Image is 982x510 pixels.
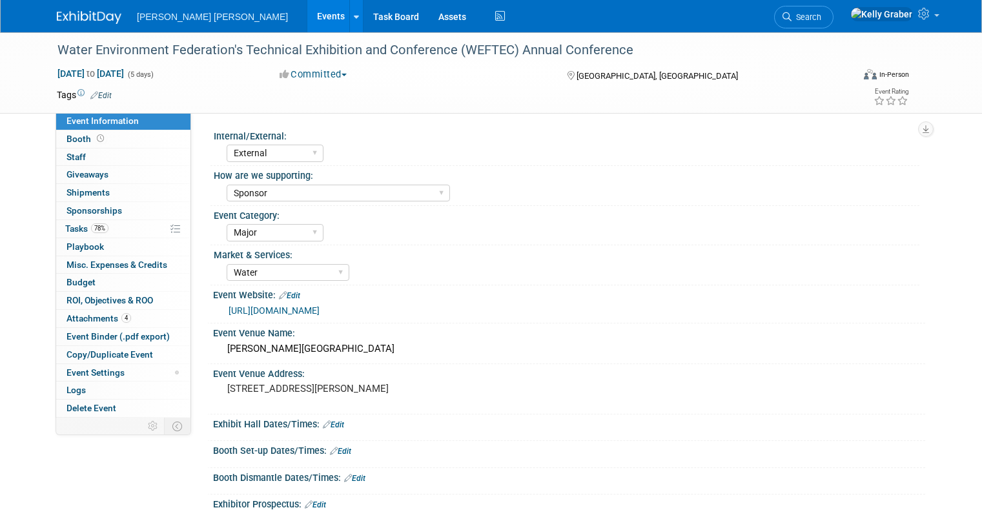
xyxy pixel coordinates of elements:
[66,169,108,179] span: Giveaways
[56,256,190,274] a: Misc. Expenses & Credits
[792,12,821,22] span: Search
[56,166,190,183] a: Giveaways
[66,277,96,287] span: Budget
[214,245,919,261] div: Market & Services:
[66,367,125,378] span: Event Settings
[56,292,190,309] a: ROI, Objectives & ROO
[66,241,104,252] span: Playbook
[214,206,919,222] div: Event Category:
[330,447,351,456] a: Edit
[90,91,112,100] a: Edit
[85,68,97,79] span: to
[65,223,108,234] span: Tasks
[275,68,352,81] button: Committed
[165,418,191,434] td: Toggle Event Tabs
[56,400,190,417] a: Delete Event
[175,371,179,374] span: Modified Layout
[223,339,916,359] div: [PERSON_NAME][GEOGRAPHIC_DATA]
[213,364,925,380] div: Event Venue Address:
[879,70,909,79] div: In-Person
[850,7,913,21] img: Kelly Graber
[142,418,165,434] td: Personalize Event Tab Strip
[214,127,919,143] div: Internal/External:
[66,134,107,144] span: Booth
[137,12,288,22] span: [PERSON_NAME] [PERSON_NAME]
[66,152,86,162] span: Staff
[864,69,877,79] img: Format-Inperson.png
[577,71,738,81] span: [GEOGRAPHIC_DATA], [GEOGRAPHIC_DATA]
[56,130,190,148] a: Booth
[229,305,320,316] a: [URL][DOMAIN_NAME]
[56,202,190,219] a: Sponsorships
[227,383,496,394] pre: [STREET_ADDRESS][PERSON_NAME]
[66,385,86,395] span: Logs
[213,441,925,458] div: Booth Set-up Dates/Times:
[66,187,110,198] span: Shipments
[774,6,834,28] a: Search
[57,88,112,101] td: Tags
[56,382,190,399] a: Logs
[874,88,908,95] div: Event Rating
[57,68,125,79] span: [DATE] [DATE]
[56,220,190,238] a: Tasks78%
[56,346,190,363] a: Copy/Duplicate Event
[279,291,300,300] a: Edit
[56,238,190,256] a: Playbook
[66,295,153,305] span: ROI, Objectives & ROO
[56,274,190,291] a: Budget
[783,67,909,87] div: Event Format
[56,310,190,327] a: Attachments4
[213,285,925,302] div: Event Website:
[56,364,190,382] a: Event Settings
[66,205,122,216] span: Sponsorships
[66,331,170,342] span: Event Binder (.pdf export)
[344,474,365,483] a: Edit
[56,184,190,201] a: Shipments
[57,11,121,24] img: ExhibitDay
[213,323,925,340] div: Event Venue Name:
[121,313,131,323] span: 4
[66,260,167,270] span: Misc. Expenses & Credits
[66,313,131,323] span: Attachments
[94,134,107,143] span: Booth not reserved yet
[305,500,326,509] a: Edit
[323,420,344,429] a: Edit
[56,148,190,166] a: Staff
[56,112,190,130] a: Event Information
[213,414,925,431] div: Exhibit Hall Dates/Times:
[214,166,919,182] div: How are we supporting:
[56,328,190,345] a: Event Binder (.pdf export)
[127,70,154,79] span: (5 days)
[91,223,108,233] span: 78%
[53,39,837,62] div: Water Environment Federation's Technical Exhibition and Conference (WEFTEC) Annual Conference
[66,116,139,126] span: Event Information
[66,403,116,413] span: Delete Event
[213,468,925,485] div: Booth Dismantle Dates/Times:
[66,349,153,360] span: Copy/Duplicate Event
